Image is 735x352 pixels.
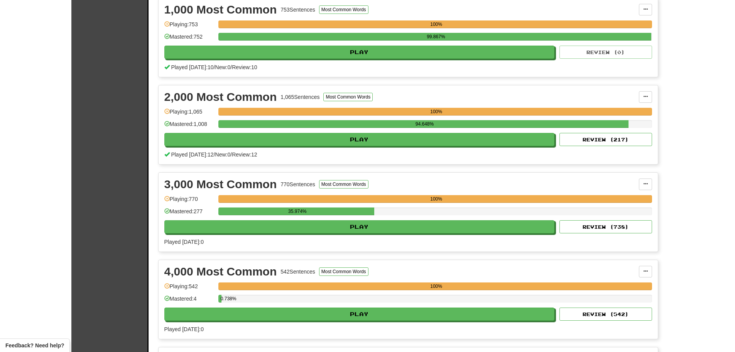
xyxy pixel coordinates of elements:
span: Played [DATE]: 12 [171,151,213,158]
div: 100% [221,282,652,290]
div: Playing: 770 [164,195,215,208]
div: 0.738% [221,295,221,303]
div: Playing: 753 [164,20,215,33]
button: Most Common Words [319,5,368,14]
span: Played [DATE]: 10 [171,64,213,70]
div: Mastered: 1,008 [164,120,215,133]
button: Play [164,220,555,233]
span: New: 0 [215,64,231,70]
div: 100% [221,108,652,116]
div: 3,000 Most Common [164,179,277,190]
div: Mastered: 4 [164,295,215,308]
div: 770 Sentences [280,180,315,188]
button: Review (542) [559,308,652,321]
div: 100% [221,195,652,203]
div: Playing: 1,065 [164,108,215,121]
div: 542 Sentences [280,268,315,275]
span: Review: 10 [232,64,257,70]
button: Play [164,308,555,321]
div: Mastered: 752 [164,33,215,46]
span: Open feedback widget [5,342,64,349]
span: / [230,64,232,70]
span: Review: 12 [232,151,257,158]
span: / [214,64,215,70]
span: New: 0 [215,151,231,158]
button: Most Common Words [319,180,368,189]
div: 4,000 Most Common [164,266,277,277]
div: 100% [221,20,652,28]
div: 2,000 Most Common [164,91,277,103]
button: Review (217) [559,133,652,146]
div: 1,065 Sentences [280,93,319,101]
span: / [230,151,232,158]
span: / [214,151,215,158]
span: Played [DATE]: 0 [164,239,204,245]
button: Review (738) [559,220,652,233]
button: Most Common Words [323,93,373,101]
button: Play [164,46,555,59]
span: Played [DATE]: 0 [164,326,204,332]
div: Playing: 542 [164,282,215,295]
div: 94.648% [221,120,629,128]
div: 1,000 Most Common [164,4,277,15]
button: Review (0) [559,46,652,59]
div: 99.867% [221,33,651,41]
button: Play [164,133,555,146]
div: 753 Sentences [280,6,315,14]
div: 35.974% [221,207,374,215]
button: Most Common Words [319,267,368,276]
div: Mastered: 277 [164,207,215,220]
